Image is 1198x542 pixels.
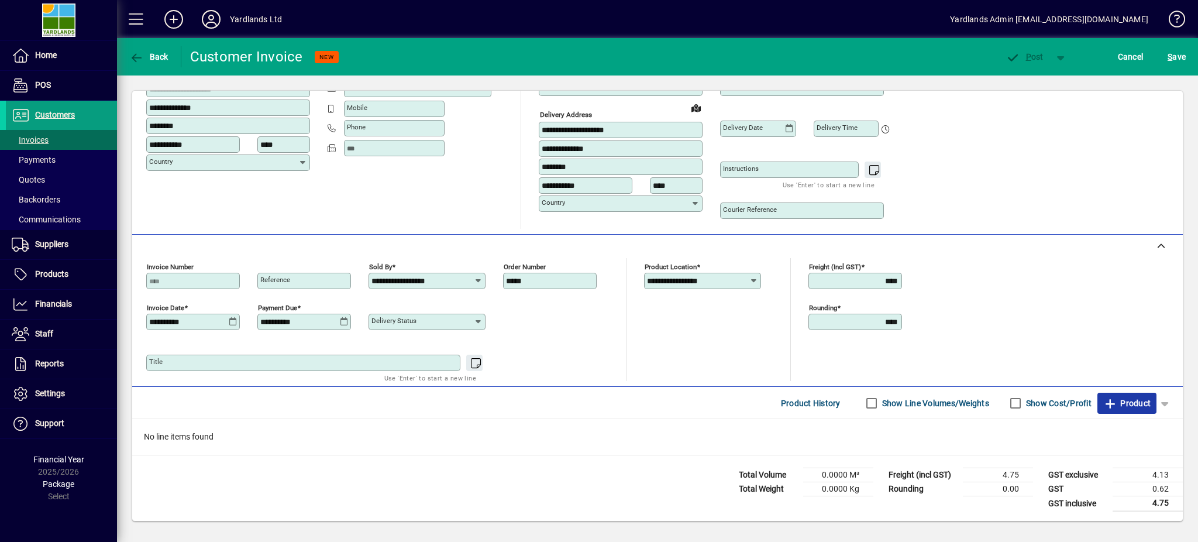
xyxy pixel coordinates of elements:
button: Save [1165,46,1189,67]
td: 0.00 [963,482,1033,496]
div: Yardlands Ltd [230,10,282,29]
mat-label: Country [542,198,565,207]
span: ost [1006,52,1044,61]
span: Quotes [12,175,45,184]
span: Communications [12,215,81,224]
span: Reports [35,359,64,368]
span: Financials [35,299,72,308]
a: Invoices [6,130,117,150]
a: Suppliers [6,230,117,259]
label: Show Line Volumes/Weights [880,397,989,409]
mat-label: Delivery date [723,124,763,132]
div: Customer Invoice [190,47,303,66]
span: Back [129,52,168,61]
button: Cancel [1115,46,1147,67]
span: Package [43,479,74,489]
td: Freight (incl GST) [883,468,963,482]
button: Product [1097,393,1156,414]
span: Suppliers [35,239,68,249]
a: Financials [6,290,117,319]
span: Customers [35,110,75,119]
mat-label: Order number [504,263,546,271]
a: Backorders [6,190,117,210]
td: Total Weight [733,482,803,496]
span: Products [35,269,68,279]
mat-label: Country [149,157,173,166]
span: Invoices [12,135,49,145]
mat-label: Phone [347,123,366,131]
td: Total Volume [733,468,803,482]
td: GST exclusive [1042,468,1113,482]
mat-label: Payment due [258,304,297,312]
span: POS [35,80,51,90]
td: 0.62 [1113,482,1183,496]
span: Payments [12,155,56,164]
mat-label: Instructions [723,164,759,173]
mat-hint: Use 'Enter' to start a new line [783,178,875,191]
mat-hint: Use 'Enter' to start a new line [384,371,476,385]
td: GST inclusive [1042,496,1113,511]
td: 0.0000 Kg [803,482,873,496]
a: Communications [6,210,117,229]
span: Product History [781,394,841,413]
span: NEW [319,53,334,61]
mat-label: Invoice number [147,263,194,271]
mat-label: Product location [645,263,697,271]
mat-label: Sold by [369,263,392,271]
span: Product [1103,394,1151,413]
a: Knowledge Base [1160,2,1183,40]
button: Back [126,46,171,67]
a: Support [6,409,117,438]
div: No line items found [132,419,1183,455]
div: Yardlands Admin [EMAIL_ADDRESS][DOMAIN_NAME] [950,10,1148,29]
span: Backorders [12,195,60,204]
button: Profile [192,9,230,30]
button: Product History [776,393,845,414]
label: Show Cost/Profit [1024,397,1092,409]
td: 4.13 [1113,468,1183,482]
a: Settings [6,379,117,409]
span: Staff [35,329,53,338]
a: Quotes [6,170,117,190]
span: Home [35,50,57,60]
a: Reports [6,349,117,379]
a: Payments [6,150,117,170]
td: GST [1042,482,1113,496]
td: 4.75 [1113,496,1183,511]
a: Staff [6,320,117,349]
span: Cancel [1118,47,1144,66]
mat-label: Rounding [809,304,837,312]
button: Post [1000,46,1049,67]
span: Support [35,418,64,428]
span: P [1026,52,1031,61]
span: Financial Year [33,455,84,464]
mat-label: Mobile [347,104,367,112]
mat-label: Delivery status [371,317,416,325]
a: Products [6,260,117,289]
td: 4.75 [963,468,1033,482]
mat-label: Invoice date [147,304,184,312]
mat-label: Title [149,358,163,366]
td: 0.0000 M³ [803,468,873,482]
mat-label: Reference [260,276,290,284]
app-page-header-button: Back [117,46,181,67]
span: Settings [35,389,65,398]
span: ave [1168,47,1186,66]
a: POS [6,71,117,100]
mat-label: Delivery time [817,124,858,132]
mat-label: Courier Reference [723,205,777,214]
a: Home [6,41,117,70]
span: S [1168,52,1172,61]
a: View on map [687,98,705,117]
mat-label: Freight (incl GST) [809,263,861,271]
button: Add [155,9,192,30]
td: Rounding [883,482,963,496]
